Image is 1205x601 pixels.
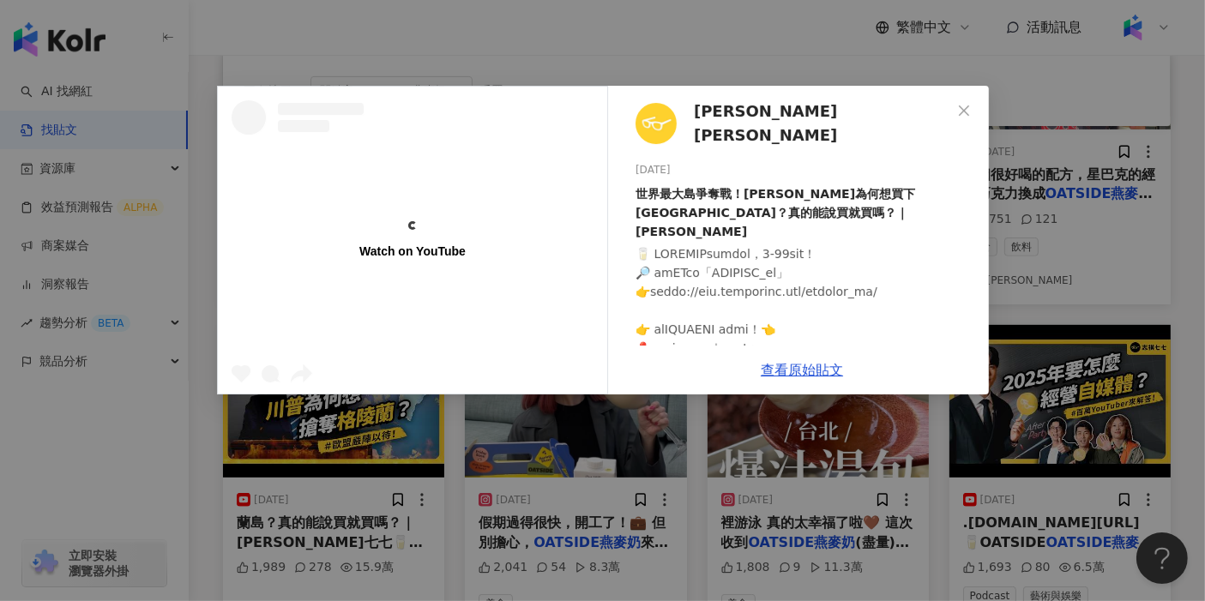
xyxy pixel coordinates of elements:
div: 世界最大島爭奪戰！[PERSON_NAME]為何想買下[GEOGRAPHIC_DATA]？真的能說買就買嗎？｜[PERSON_NAME] [636,184,975,241]
img: KOL Avatar [636,103,677,144]
a: Watch on YouTube [218,87,607,394]
span: close [957,104,971,117]
div: Watch on YouTube [359,243,466,259]
button: Close [947,93,981,128]
span: [PERSON_NAME][PERSON_NAME] [694,99,951,148]
div: [DATE] [636,162,975,178]
a: 查看原始貼文 [761,362,843,378]
a: KOL Avatar[PERSON_NAME][PERSON_NAME] [636,99,951,148]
